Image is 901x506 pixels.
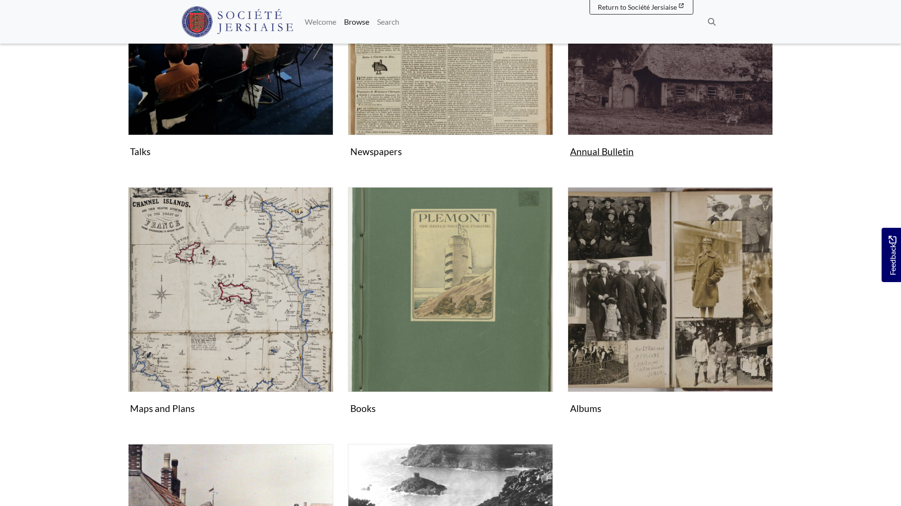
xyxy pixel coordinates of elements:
img: Société Jersiaise [181,6,294,37]
img: Maps and Plans [128,187,333,392]
a: Browse [340,12,373,32]
a: Maps and Plans Maps and Plans [128,187,333,418]
div: Subcollection [560,187,780,432]
a: Albums Albums [568,187,773,418]
a: Welcome [301,12,340,32]
a: Would you like to provide feedback? [882,228,901,282]
a: Search [373,12,403,32]
a: Société Jersiaise logo [181,4,294,40]
img: Albums [568,187,773,392]
span: Feedback [886,236,898,275]
div: Subcollection [341,187,560,432]
span: Return to Société Jersiaise [598,3,677,11]
img: Books [348,187,553,392]
div: Subcollection [121,187,341,432]
a: Books Books [348,187,553,418]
